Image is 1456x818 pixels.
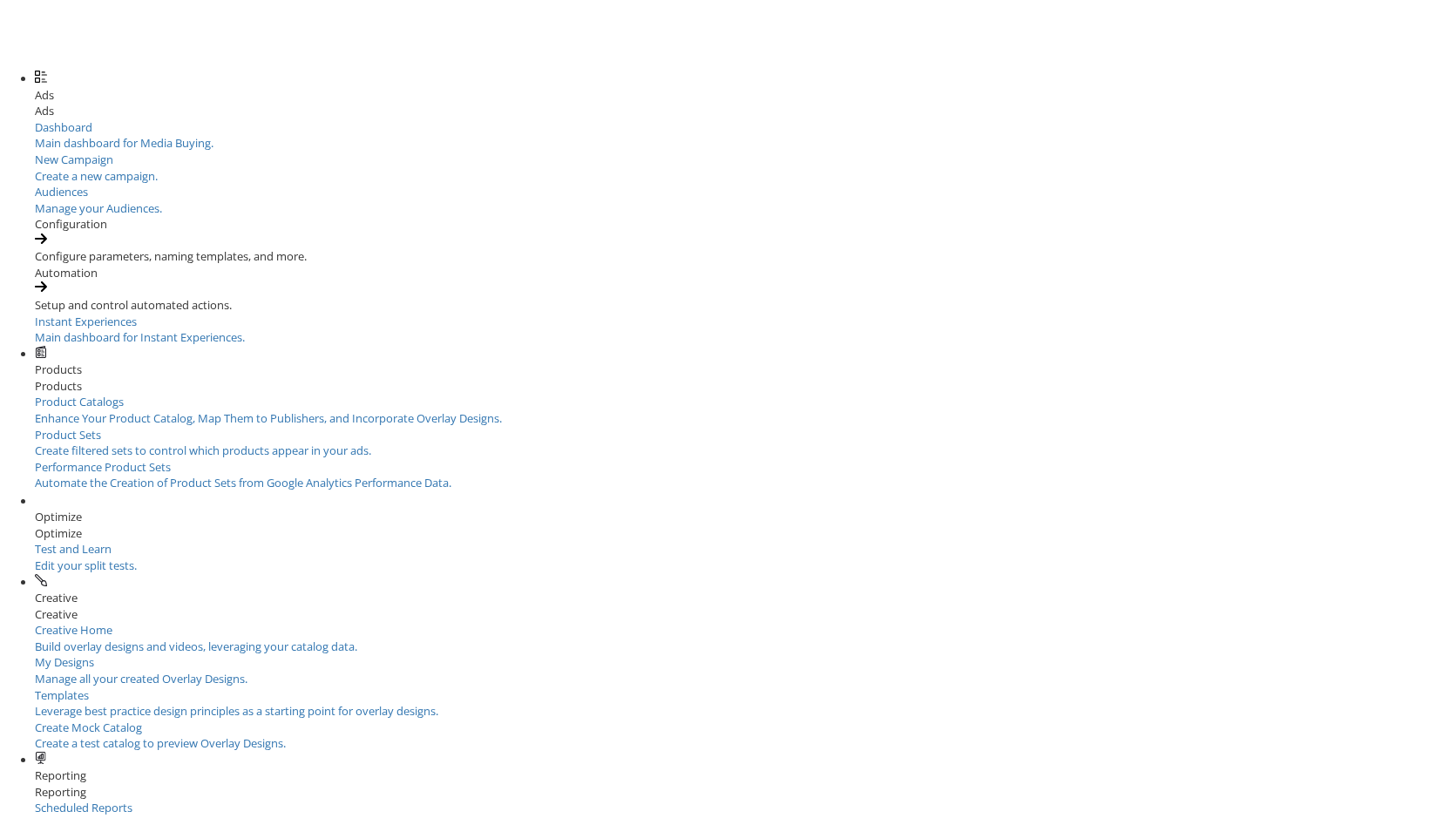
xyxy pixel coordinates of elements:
div: Edit your split tests. [35,558,253,574]
div: Create a test catalog to preview Overlay Designs. [35,735,1456,752]
div: Optimize [35,525,1456,542]
div: Create Mock Catalog [35,720,1456,736]
div: Product Catalogs [35,394,1456,410]
div: Creative [35,606,1456,623]
div: Automate the Creation of Product Sets from Google Analytics Performance Data. [35,475,1456,491]
a: Create Mock CatalogCreate a test catalog to preview Overlay Designs. [35,720,1456,752]
div: Enhance Your Product Catalog, Map Them to Publishers, and Incorporate Overlay Designs. [35,410,1456,427]
a: AudiencesManage your Audiences. [35,184,1456,216]
div: Performance Product Sets [35,459,1456,476]
div: Dashboard [35,119,1456,136]
div: Setup and control automated actions. [35,297,1456,314]
span: Ads [35,87,54,103]
div: Create filtered sets to control which products appear in your ads. [35,443,1456,459]
a: DashboardMain dashboard for Media Buying. [35,119,1456,152]
div: Ads [35,103,1456,119]
a: Creative HomeBuild overlay designs and videos, leveraging your catalog data. [35,622,1456,654]
span: Products [35,362,82,377]
a: TemplatesLeverage best practice design principles as a starting point for overlay designs. [35,687,1456,720]
div: Creative Home [35,622,1456,639]
div: Test and Learn [35,541,253,558]
div: Main dashboard for Instant Experiences. [35,329,1456,346]
div: Templates [35,687,1456,704]
a: Product SetsCreate filtered sets to control which products appear in your ads. [35,427,1456,459]
div: Automation [35,265,1456,281]
div: My Designs [35,654,1456,671]
span: Optimize [35,509,82,524]
a: Instant ExperiencesMain dashboard for Instant Experiences. [35,314,1456,346]
div: Scheduled Reports [35,800,1456,816]
a: My DesignsManage all your created Overlay Designs. [35,654,1456,686]
a: Product CatalogsEnhance Your Product Catalog, Map Them to Publishers, and Incorporate Overlay Des... [35,394,1456,426]
div: Reporting [35,784,1456,801]
div: Manage your Audiences. [35,200,1456,217]
div: Product Sets [35,427,1456,443]
div: Configuration [35,216,1456,233]
div: Instant Experiences [35,314,1456,330]
div: Products [35,378,1456,395]
span: Reporting [35,767,86,783]
div: Main dashboard for Media Buying. [35,135,1456,152]
div: Build overlay designs and videos, leveraging your catalog data. [35,639,1456,655]
a: Performance Product SetsAutomate the Creation of Product Sets from Google Analytics Performance D... [35,459,1456,491]
div: Configure parameters, naming templates, and more. [35,248,1456,265]
a: New CampaignCreate a new campaign. [35,152,1456,184]
div: Audiences [35,184,1456,200]
div: New Campaign [35,152,1456,168]
div: Create a new campaign. [35,168,1456,185]
div: Manage all your created Overlay Designs. [35,671,1456,687]
span: Creative [35,590,78,605]
div: Leverage best practice design principles as a starting point for overlay designs. [35,703,1456,720]
a: Test and LearnEdit your split tests. [35,541,253,573]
